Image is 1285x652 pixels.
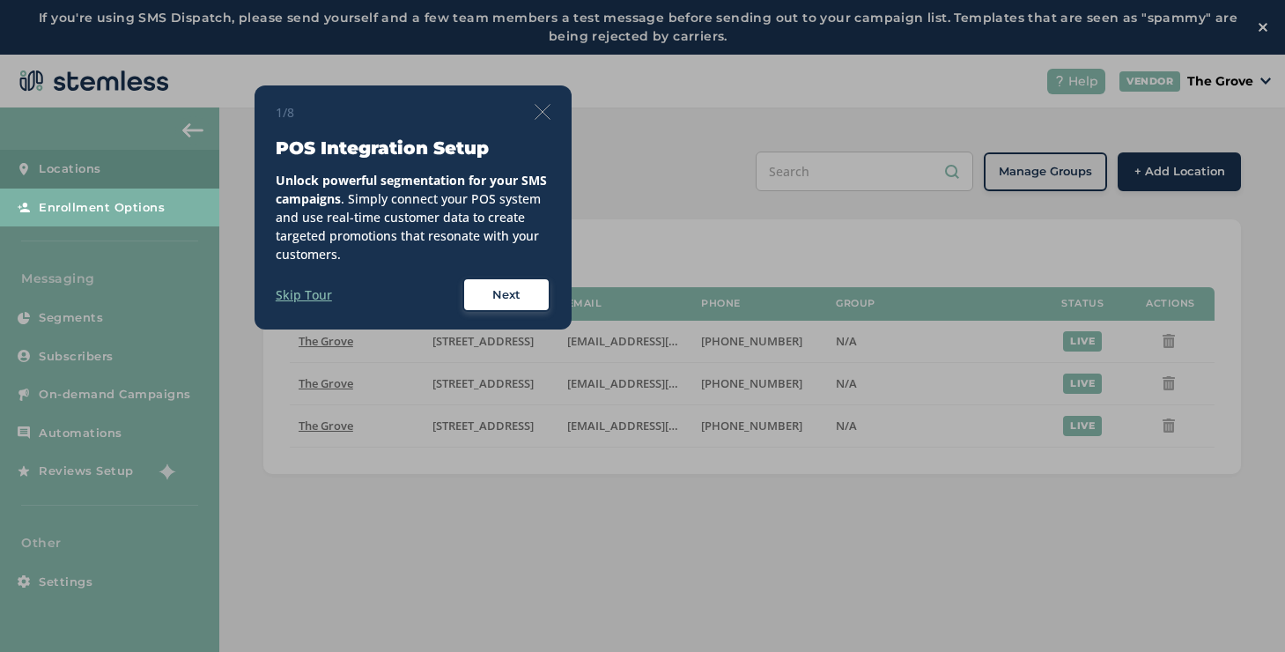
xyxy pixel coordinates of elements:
[276,136,550,160] h3: POS Integration Setup
[535,104,550,120] img: icon-close-thin-accent-606ae9a3.svg
[492,286,521,304] span: Next
[276,285,332,304] label: Skip Tour
[39,199,165,217] span: Enrollment Options
[462,278,550,313] button: Next
[1197,567,1285,652] iframe: Chat Widget
[276,103,294,122] span: 1/8
[276,172,547,207] strong: Unlock powerful segmentation for your SMS campaigns
[276,171,550,263] div: . Simply connect your POS system and use real-time customer data to create targeted promotions th...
